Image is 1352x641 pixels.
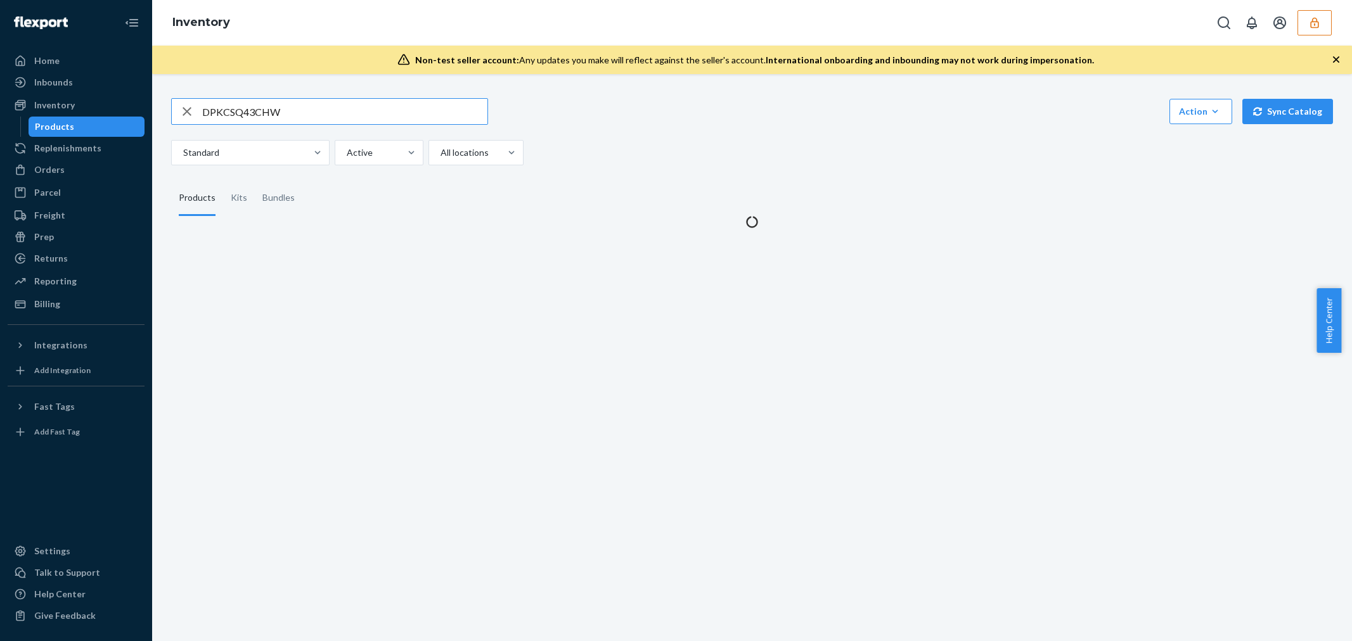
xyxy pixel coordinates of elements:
button: Close Navigation [119,10,145,35]
a: Parcel [8,182,145,203]
div: Kits [231,181,247,216]
input: Search inventory by name or sku [202,99,487,124]
input: All locations [439,146,441,159]
div: Fast Tags [34,400,75,413]
button: Open Search Box [1211,10,1237,35]
div: Add Integration [34,365,91,376]
span: International onboarding and inbounding may not work during impersonation. [766,54,1094,65]
div: Products [179,181,216,216]
div: Home [34,54,60,67]
a: Prep [8,227,145,247]
a: Add Fast Tag [8,422,145,442]
input: Active [345,146,347,159]
button: Sync Catalog [1242,99,1333,124]
button: Action [1169,99,1232,124]
input: Standard [182,146,183,159]
div: Prep [34,231,54,243]
div: Any updates you make will reflect against the seller's account. [415,54,1094,67]
a: Freight [8,205,145,225]
div: Talk to Support [34,566,100,579]
div: Returns [34,252,68,265]
a: Replenishments [8,138,145,158]
div: Action [1179,105,1223,118]
span: Non-test seller account: [415,54,519,65]
div: Bundles [262,181,295,216]
img: Flexport logo [14,16,68,29]
div: Inventory [34,99,75,111]
a: Reporting [8,271,145,291]
button: Integrations [8,335,145,355]
a: Billing [8,294,145,314]
a: Orders [8,160,145,180]
button: Give Feedback [8,606,145,626]
div: Products [35,120,74,133]
button: Help Center [1317,288,1341,353]
ol: breadcrumbs [162,4,240,41]
div: Parcel [34,186,61,199]
a: Add Integration [8,360,145,381]
div: Integrations [34,339,87,352]
button: Open notifications [1239,10,1265,35]
div: Help Center [34,588,86,600]
div: Inbounds [34,76,73,89]
div: Replenishments [34,142,101,155]
a: Settings [8,541,145,561]
a: Inbounds [8,72,145,92]
div: Freight [34,209,65,222]
a: Help Center [8,584,145,604]
div: Settings [34,545,70,557]
button: Fast Tags [8,397,145,417]
a: Returns [8,248,145,269]
div: Add Fast Tag [34,426,80,437]
button: Open account menu [1267,10,1292,35]
a: Talk to Support [8,562,145,583]
a: Products [29,117,145,137]
div: Billing [34,298,60,310]
div: Reporting [34,275,77,288]
div: Give Feedback [34,609,96,622]
a: Inventory [8,95,145,115]
div: Orders [34,163,65,176]
a: Inventory [172,15,230,29]
a: Home [8,51,145,71]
